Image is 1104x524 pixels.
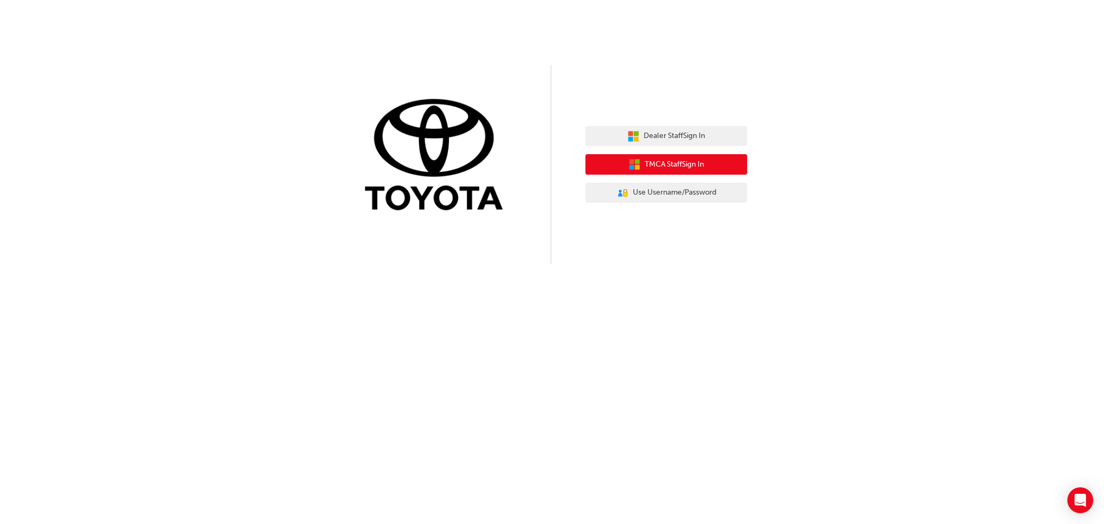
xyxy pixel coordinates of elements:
[644,130,705,142] span: Dealer Staff Sign In
[645,158,704,171] span: TMCA Staff Sign In
[585,183,747,203] button: Use Username/Password
[585,126,747,147] button: Dealer StaffSign In
[585,154,747,175] button: TMCA StaffSign In
[1067,487,1093,513] div: Open Intercom Messenger
[357,96,519,216] img: Trak
[633,187,716,199] span: Use Username/Password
